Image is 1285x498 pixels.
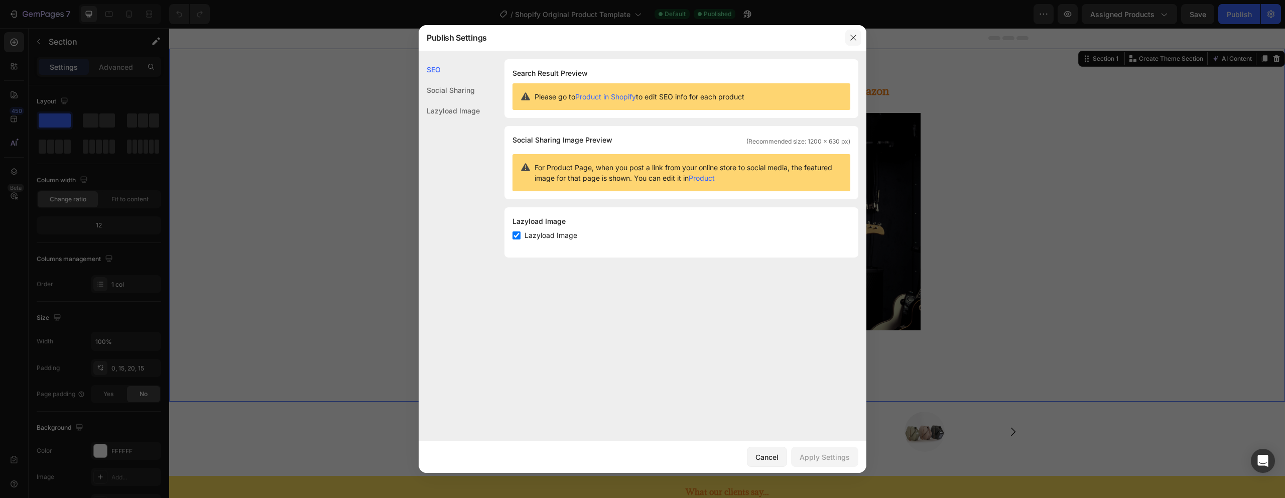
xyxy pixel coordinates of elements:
[341,384,381,424] img: image_demo.jpg
[575,92,636,101] a: Product in Shopify
[365,85,751,302] img: Alt image
[1251,449,1275,473] div: Open Intercom Messenger
[535,162,842,183] span: For Product Page, when you post a link from your online store to social media, the featured image...
[800,452,850,462] div: Apply Settings
[689,174,715,182] a: Product
[535,91,744,102] span: Please go to to edit SEO info for each product
[735,384,776,424] img: image_demo.jpg
[545,432,551,438] button: Dot
[970,26,1034,35] p: Create Theme Section
[544,186,572,202] button: Play
[472,384,512,424] img: image_demo.jpg
[535,432,541,438] button: Dot
[419,25,840,51] div: Publish Settings
[512,215,850,227] div: Lazyload Image
[830,390,858,418] button: Carousel Next Arrow
[419,80,480,100] div: Social Sharing
[419,59,480,80] div: SEO
[604,384,644,424] img: image_demo.jpg
[365,55,751,70] h2: Why Every 6/7/8 Figure E-Com Brand, Needs To Be On Amazon
[1041,25,1085,37] button: AI Content
[922,26,951,35] div: Section 1
[791,447,858,467] button: Apply Settings
[525,432,531,438] button: Dot
[585,432,591,438] button: Dot
[747,447,787,467] button: Cancel
[565,432,571,438] button: Dot
[419,100,480,121] div: Lazyload Image
[755,452,779,462] div: Cancel
[512,67,850,79] h1: Search Result Preview
[365,29,751,41] span: [object Object]
[510,323,606,347] a: APPLY NOW
[555,432,561,438] button: Dot
[525,229,577,241] span: Lazyload Image
[534,329,582,341] p: APPLY NOW
[575,432,581,438] button: Dot
[259,390,287,418] button: Carousel Back Arrow
[315,458,802,470] h2: What our clients say...
[746,137,850,146] span: (Recommended size: 1200 x 630 px)
[512,134,612,146] span: Social Sharing Image Preview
